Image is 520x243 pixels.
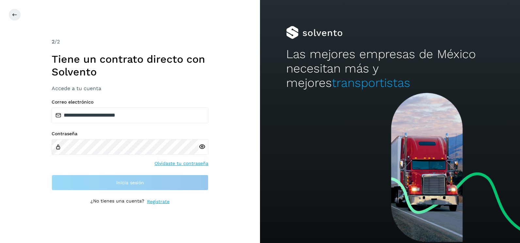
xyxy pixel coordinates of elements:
label: Correo electrónico [52,99,208,105]
div: /2 [52,38,208,46]
button: Inicia sesión [52,175,208,190]
span: Inicia sesión [116,180,144,185]
h1: Tiene un contrato directo con Solvento [52,53,208,78]
label: Contraseña [52,131,208,137]
p: ¿No tienes una cuenta? [90,198,144,205]
a: Olvidaste tu contraseña [154,160,208,167]
h3: Accede a tu cuenta [52,85,208,91]
h2: Las mejores empresas de México necesitan más y mejores [286,47,494,90]
a: Regístrate [147,198,170,205]
span: transportistas [332,76,410,90]
span: 2 [52,39,55,45]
